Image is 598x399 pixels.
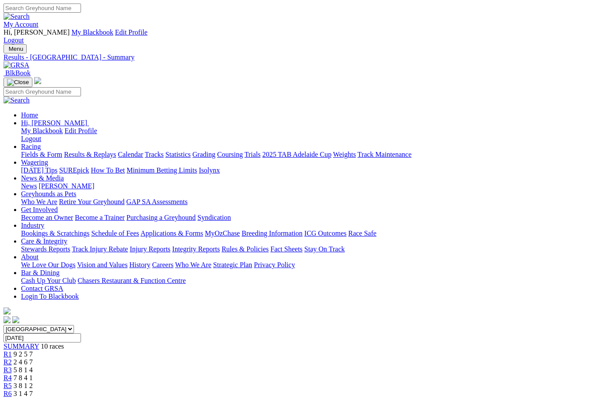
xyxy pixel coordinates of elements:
[21,166,594,174] div: Wagering
[14,366,33,374] span: 5 8 1 4
[14,382,33,389] span: 3 8 1 2
[75,214,125,221] a: Become a Trainer
[21,245,594,253] div: Care & Integrity
[21,222,44,229] a: Industry
[145,151,164,158] a: Tracks
[262,151,331,158] a: 2025 TAB Adelaide Cup
[21,127,63,134] a: My Blackbook
[39,182,94,190] a: [PERSON_NAME]
[4,21,39,28] a: My Account
[130,245,170,253] a: Injury Reports
[91,166,125,174] a: How To Bet
[127,166,197,174] a: Minimum Betting Limits
[77,277,186,284] a: Chasers Restaurant & Function Centre
[21,198,594,206] div: Greyhounds as Pets
[21,277,76,284] a: Cash Up Your Club
[21,206,58,213] a: Get Involved
[21,143,41,150] a: Racing
[21,111,38,119] a: Home
[21,269,60,276] a: Bar & Dining
[127,198,188,205] a: GAP SA Assessments
[21,214,73,221] a: Become an Owner
[4,69,31,77] a: BlkBook
[4,382,12,389] a: R5
[4,87,81,96] input: Search
[217,151,243,158] a: Coursing
[9,46,23,52] span: Menu
[358,151,412,158] a: Track Maintenance
[165,151,191,158] a: Statistics
[242,230,303,237] a: Breeding Information
[4,61,29,69] img: GRSA
[141,230,203,237] a: Applications & Forms
[21,230,594,237] div: Industry
[271,245,303,253] a: Fact Sheets
[59,198,125,205] a: Retire Your Greyhound
[4,343,39,350] a: SUMMARY
[21,277,594,285] div: Bar & Dining
[71,28,113,36] a: My Blackbook
[127,214,196,221] a: Purchasing a Greyhound
[115,28,148,36] a: Edit Profile
[21,285,63,292] a: Contact GRSA
[21,293,79,300] a: Login To Blackbook
[21,190,76,198] a: Greyhounds as Pets
[77,261,127,268] a: Vision and Values
[21,151,62,158] a: Fields & Form
[21,237,67,245] a: Care & Integrity
[4,358,12,366] a: R2
[4,374,12,381] a: R4
[12,316,19,323] img: twitter.svg
[4,28,594,44] div: My Account
[64,151,116,158] a: Results & Replays
[4,316,11,323] img: facebook.svg
[254,261,295,268] a: Privacy Policy
[21,127,594,143] div: Hi, [PERSON_NAME]
[21,214,594,222] div: Get Involved
[21,182,594,190] div: News & Media
[14,358,33,366] span: 2 4 6 7
[193,151,215,158] a: Grading
[21,159,48,166] a: Wagering
[21,261,75,268] a: We Love Our Dogs
[91,230,139,237] a: Schedule of Fees
[4,28,70,36] span: Hi, [PERSON_NAME]
[4,333,81,343] input: Select date
[118,151,143,158] a: Calendar
[7,79,29,86] img: Close
[21,135,41,142] a: Logout
[199,166,220,174] a: Isolynx
[59,166,89,174] a: SUREpick
[304,245,345,253] a: Stay On Track
[4,78,32,87] button: Toggle navigation
[4,44,27,53] button: Toggle navigation
[21,261,594,269] div: About
[21,182,37,190] a: News
[4,390,12,397] a: R6
[304,230,346,237] a: ICG Outcomes
[21,174,64,182] a: News & Media
[14,350,33,358] span: 9 2 5 7
[4,350,12,358] a: R1
[21,119,87,127] span: Hi, [PERSON_NAME]
[4,13,30,21] img: Search
[197,214,231,221] a: Syndication
[4,53,594,61] a: Results - [GEOGRAPHIC_DATA] - Summary
[4,307,11,314] img: logo-grsa-white.png
[21,245,70,253] a: Stewards Reports
[41,343,64,350] span: 10 races
[65,127,97,134] a: Edit Profile
[21,166,57,174] a: [DATE] Tips
[4,96,30,104] img: Search
[21,151,594,159] div: Racing
[4,366,12,374] a: R3
[213,261,252,268] a: Strategic Plan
